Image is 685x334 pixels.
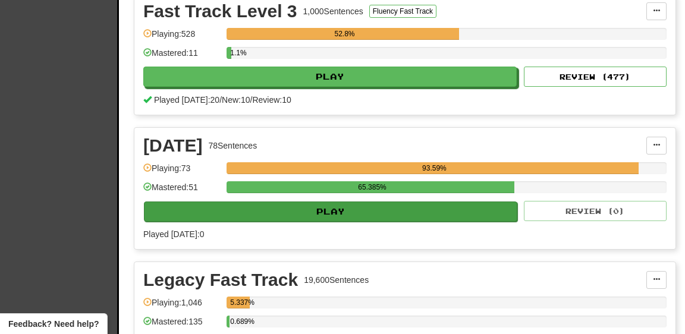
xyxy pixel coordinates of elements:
[230,28,458,40] div: 52.8%
[304,274,369,286] div: 19,600 Sentences
[230,297,250,308] div: 5.337%
[219,95,222,105] span: /
[230,181,514,193] div: 65.385%
[369,5,436,18] button: Fluency Fast Track
[143,181,221,201] div: Mastered: 51
[303,5,363,17] div: 1,000 Sentences
[230,162,638,174] div: 93.59%
[144,201,517,222] button: Play
[524,67,667,87] button: Review (477)
[208,140,257,152] div: 78 Sentences
[143,67,517,87] button: Play
[143,28,221,48] div: Playing: 528
[143,229,204,239] span: Played [DATE]: 0
[250,95,253,105] span: /
[524,201,667,221] button: Review (0)
[222,95,250,105] span: New: 10
[230,47,231,59] div: 1.1%
[143,2,297,20] div: Fast Track Level 3
[143,297,221,316] div: Playing: 1,046
[154,95,219,105] span: Played [DATE]: 20
[143,271,298,289] div: Legacy Fast Track
[143,162,221,182] div: Playing: 73
[8,318,99,330] span: Open feedback widget
[252,95,291,105] span: Review: 10
[143,47,221,67] div: Mastered: 11
[143,137,202,155] div: [DATE]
